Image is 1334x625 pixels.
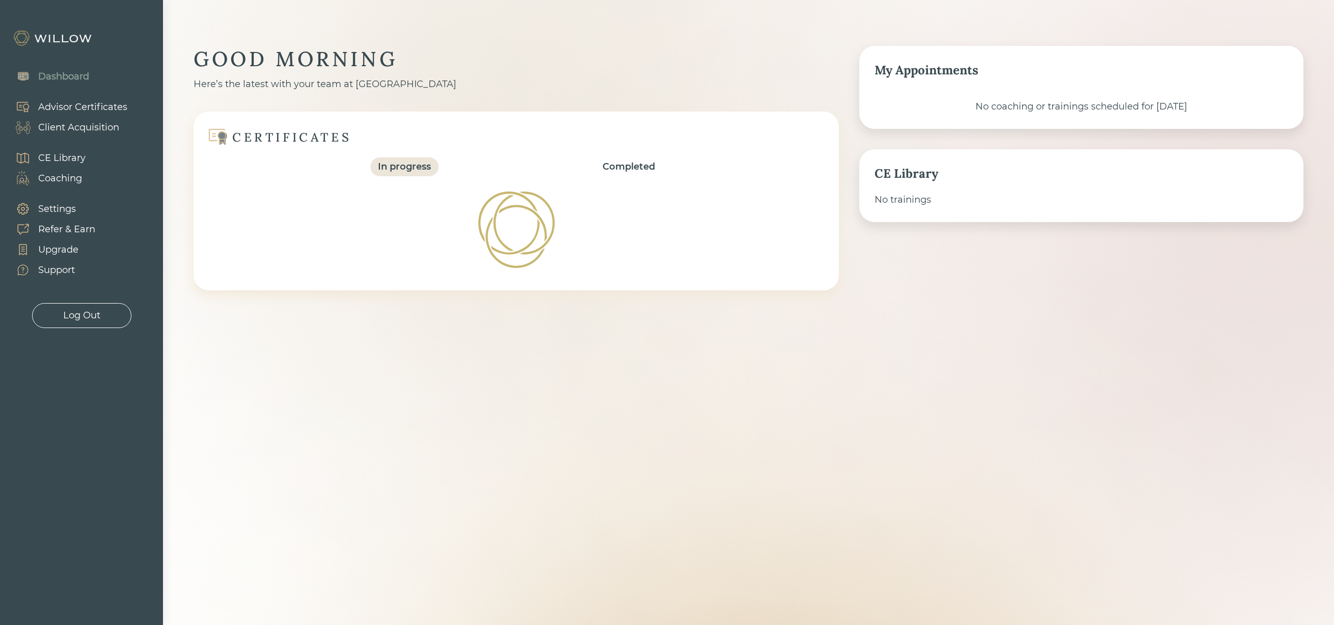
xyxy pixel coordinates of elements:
a: Refer & Earn [5,219,95,239]
div: Client Acquisition [38,121,119,134]
div: CE Library [875,165,1288,183]
a: CE Library [5,148,86,168]
div: Settings [38,202,76,216]
a: Settings [5,199,95,219]
a: Advisor Certificates [5,97,127,117]
div: Refer & Earn [38,223,95,236]
a: Upgrade [5,239,95,260]
div: Dashboard [38,70,89,84]
div: Support [38,263,75,277]
div: Here’s the latest with your team at [GEOGRAPHIC_DATA] [194,77,839,91]
img: Willow [13,30,94,46]
div: Upgrade [38,243,78,257]
div: CE Library [38,151,86,165]
div: GOOD MORNING [194,46,839,72]
div: Advisor Certificates [38,100,127,114]
div: Coaching [38,172,82,185]
div: CERTIFICATES [232,129,351,145]
div: Log Out [63,309,100,322]
div: No trainings [875,193,1288,207]
a: Coaching [5,168,86,188]
div: Completed [603,160,655,174]
div: In progress [378,160,431,174]
img: Loading! [475,188,558,271]
a: Client Acquisition [5,117,127,138]
div: No coaching or trainings scheduled for [DATE] [875,100,1288,114]
div: My Appointments [875,61,1288,79]
a: Dashboard [5,66,89,87]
